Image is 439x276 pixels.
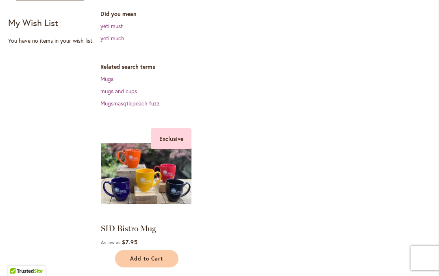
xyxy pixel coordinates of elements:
[100,34,124,42] a: yeti much
[8,17,58,28] strong: My Wish List
[100,63,431,71] dt: Related search terms
[130,255,163,262] span: Add to Cart
[101,239,120,245] span: As low as
[6,247,29,270] iframe: Launch Accessibility Center
[100,75,113,83] a: Mugs
[115,250,178,267] button: Add to Cart
[101,213,191,221] a: SID Bistro Mug Exclusive
[101,128,191,219] img: SID Bistro Mug
[101,223,156,233] a: SID Bistro Mug
[151,128,191,149] div: Exclusive
[8,37,96,45] div: You have no items in your wish list.
[100,87,137,95] a: mugs and cups
[100,10,431,18] dt: Did you mean
[100,22,123,30] a: yeti must
[100,99,160,107] a: Mugsmasqticpeach fuzz
[122,238,138,246] span: $7.95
